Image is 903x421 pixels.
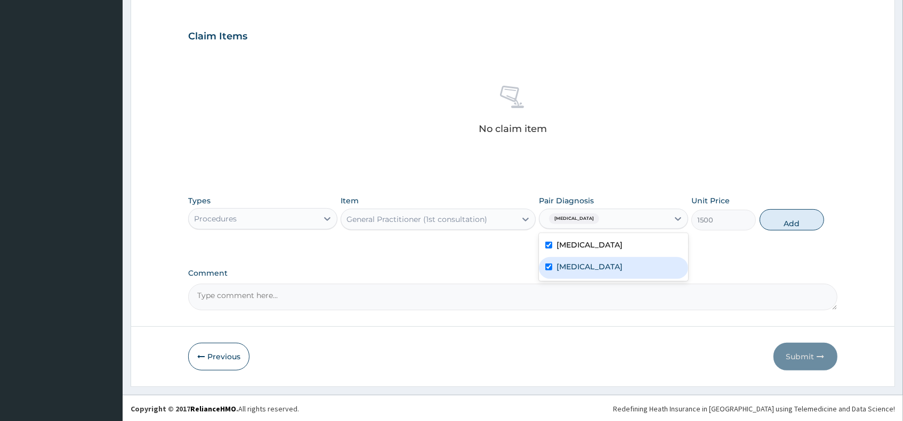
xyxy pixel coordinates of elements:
[346,214,487,225] div: General Practitioner (1st consultation)
[188,343,249,370] button: Previous
[691,195,730,206] label: Unit Price
[557,240,623,250] label: [MEDICAL_DATA]
[549,213,599,224] span: [MEDICAL_DATA]
[760,209,825,230] button: Add
[539,195,594,206] label: Pair Diagnosis
[188,31,247,43] h3: Claim Items
[188,269,837,278] label: Comment
[613,403,895,414] div: Redefining Heath Insurance in [GEOGRAPHIC_DATA] using Telemedicine and Data Science!
[557,261,623,272] label: [MEDICAL_DATA]
[341,195,359,206] label: Item
[131,404,238,414] strong: Copyright © 2017 .
[188,196,211,205] label: Types
[194,213,237,224] div: Procedures
[773,343,837,370] button: Submit
[190,404,236,414] a: RelianceHMO
[479,123,547,134] p: No claim item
